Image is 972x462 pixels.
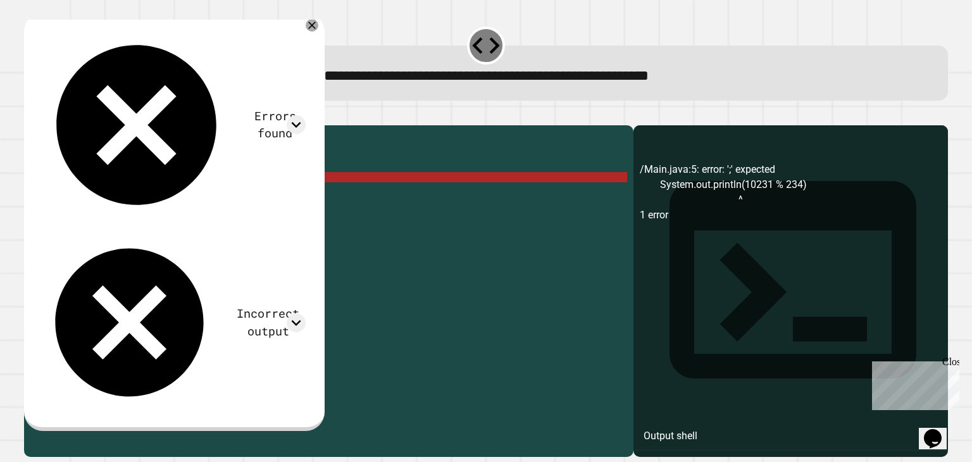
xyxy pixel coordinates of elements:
div: /Main.java:5: error: ';' expected System.out.println(10231 % 234) ^ 1 error [640,162,941,457]
iframe: chat widget [919,411,959,449]
div: Chat with us now!Close [5,5,87,80]
div: Incorrect output [231,305,306,340]
div: Errors found [245,108,306,142]
iframe: chat widget [867,356,959,410]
